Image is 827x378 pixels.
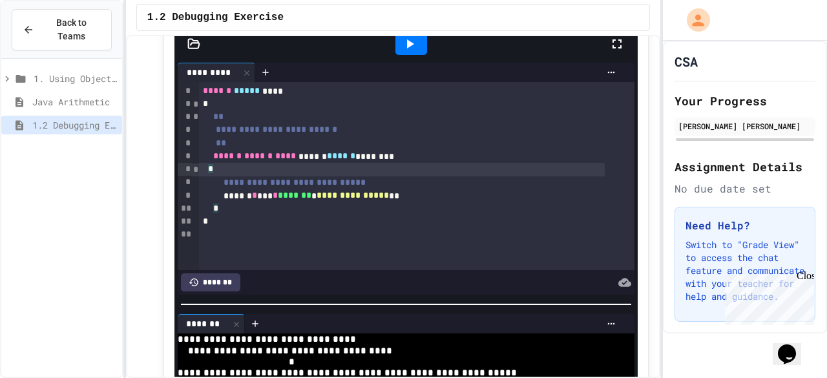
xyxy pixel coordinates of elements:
span: Java Arithmetic [32,95,117,109]
iframe: chat widget [773,326,814,365]
div: My Account [673,5,713,35]
div: [PERSON_NAME] [PERSON_NAME] [678,120,811,132]
div: No due date set [675,181,815,196]
h1: CSA [675,52,698,70]
p: Switch to "Grade View" to access the chat feature and communicate with your teacher for help and ... [686,238,804,303]
div: Chat with us now!Close [5,5,89,82]
h2: Your Progress [675,92,815,110]
h2: Assignment Details [675,158,815,176]
span: Back to Teams [42,16,101,43]
h3: Need Help? [686,218,804,233]
span: 1.2 Debugging Exercise [147,10,284,25]
iframe: chat widget [720,270,814,325]
span: 1.2 Debugging Exercise [32,118,117,132]
span: 1. Using Objects and Methods [34,72,117,85]
button: Back to Teams [12,9,112,50]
